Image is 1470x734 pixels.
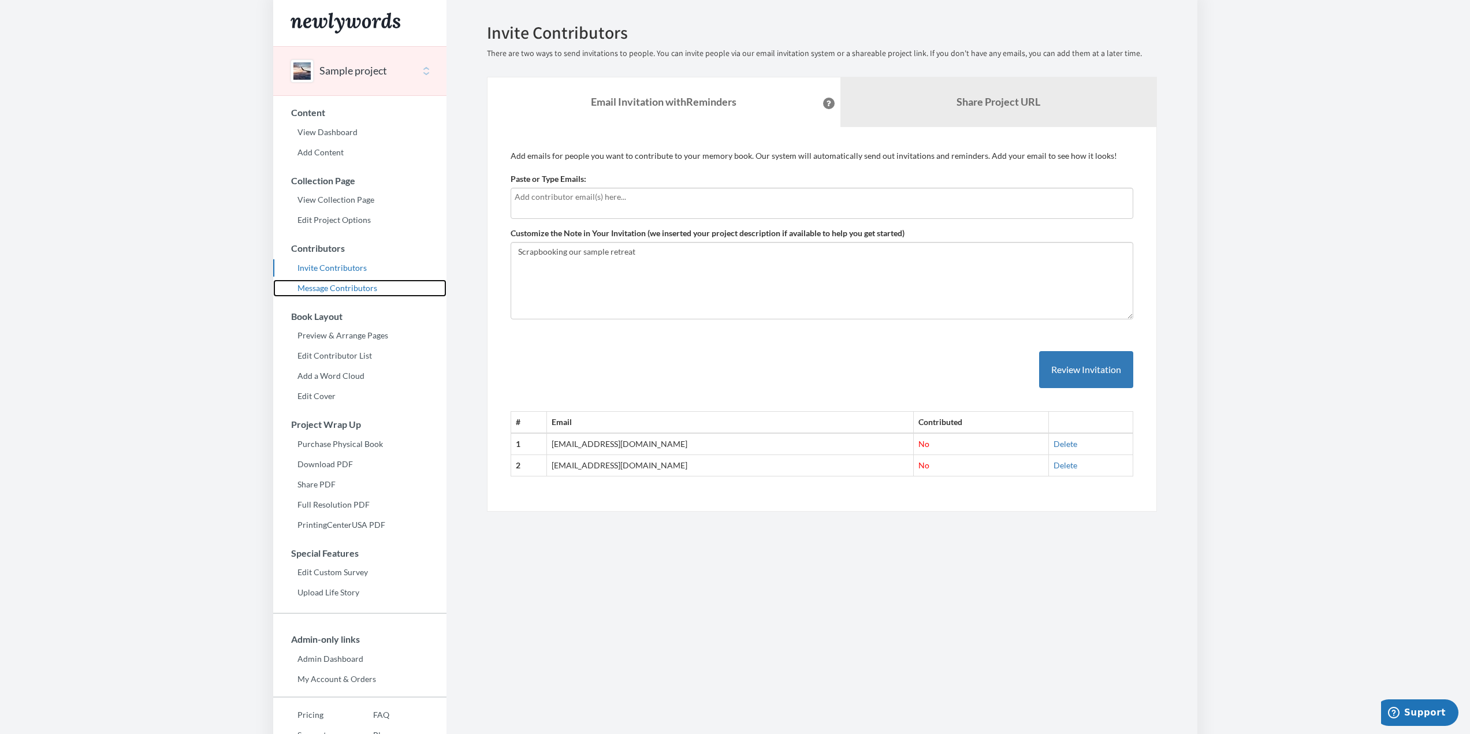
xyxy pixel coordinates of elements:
a: Message Contributors [273,280,446,297]
iframe: Opens a widget where you can chat to one of our agents [1381,699,1458,728]
a: Edit Cover [273,388,446,405]
label: Paste or Type Emails: [511,173,586,185]
h2: Invite Contributors [487,23,1157,42]
h3: Project Wrap Up [274,419,446,430]
a: Upload Life Story [273,584,446,601]
a: Pricing [273,706,349,724]
a: View Dashboard [273,124,446,141]
a: Edit Contributor List [273,347,446,364]
a: Delete [1054,439,1077,449]
a: Edit Custom Survey [273,564,446,581]
a: Delete [1054,460,1077,470]
td: [EMAIL_ADDRESS][DOMAIN_NAME] [547,433,913,454]
label: Customize the Note in Your Invitation (we inserted your project description if available to help ... [511,228,905,239]
a: Edit Project Options [273,211,446,229]
p: Add emails for people you want to contribute to your memory book. Our system will automatically s... [511,150,1133,162]
th: Contributed [913,412,1048,433]
p: There are two ways to send invitations to people. You can invite people via our email invitation ... [487,48,1157,59]
h3: Content [274,107,446,118]
a: Download PDF [273,456,446,473]
b: Share Project URL [957,95,1040,108]
h3: Book Layout [274,311,446,322]
a: Full Resolution PDF [273,496,446,513]
a: FAQ [349,706,389,724]
img: Newlywords logo [291,13,400,33]
span: No [918,460,929,470]
button: Sample project [319,64,387,79]
h3: Contributors [274,243,446,254]
a: Purchase Physical Book [273,435,446,453]
span: No [918,439,929,449]
th: # [511,412,547,433]
button: Review Invitation [1039,351,1133,389]
a: Invite Contributors [273,259,446,277]
a: Share PDF [273,476,446,493]
strong: Email Invitation with Reminders [591,95,736,108]
a: My Account & Orders [273,670,446,688]
td: [EMAIL_ADDRESS][DOMAIN_NAME] [547,455,913,476]
th: 2 [511,455,547,476]
a: Preview & Arrange Pages [273,327,446,344]
h3: Collection Page [274,176,446,186]
a: Add a Word Cloud [273,367,446,385]
input: Add contributor email(s) here... [515,191,1129,203]
textarea: Scrapbooking our sample retreat [511,242,1133,319]
th: Email [547,412,913,433]
a: PrintingCenterUSA PDF [273,516,446,534]
h3: Special Features [274,548,446,558]
th: 1 [511,433,547,454]
a: Add Content [273,144,446,161]
a: View Collection Page [273,191,446,208]
h3: Admin-only links [274,634,446,644]
a: Admin Dashboard [273,650,446,668]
